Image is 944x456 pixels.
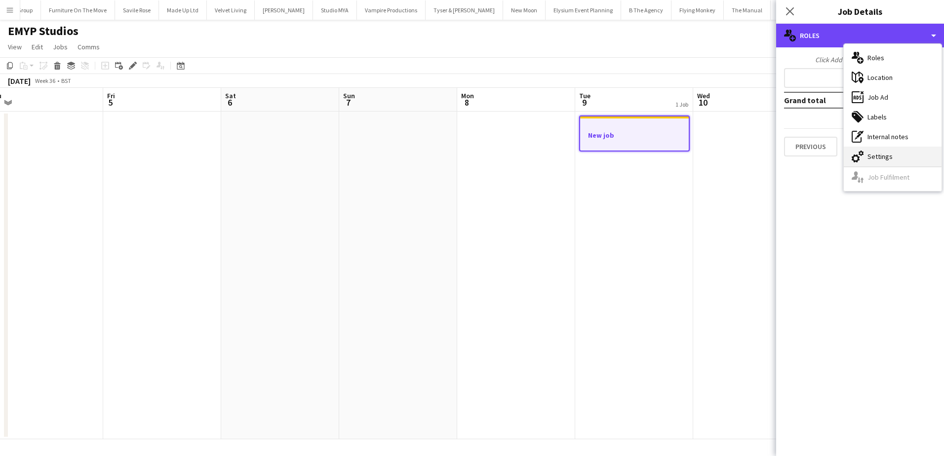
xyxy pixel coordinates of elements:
[33,77,57,84] span: Week 36
[784,55,936,64] div: Click Add Role to add new role
[357,0,426,20] button: Vampire Productions
[784,68,936,88] button: Add role
[61,77,71,84] div: BST
[844,107,942,127] div: Labels
[579,115,690,152] app-job-card: New job
[546,0,621,20] button: Elysium Event Planning
[724,0,771,20] button: The Manual
[621,0,671,20] button: B The Agency
[579,91,590,100] span: Tue
[8,42,22,51] span: View
[426,0,503,20] button: Tyser & [PERSON_NAME]
[578,97,590,108] span: 9
[115,0,159,20] button: Savile Rose
[74,40,104,53] a: Comms
[106,97,115,108] span: 5
[675,101,688,108] div: 1 Job
[32,42,43,51] span: Edit
[844,147,942,166] div: Settings
[696,97,710,108] span: 10
[771,0,819,20] button: Cebe Studios
[671,0,724,20] button: Flying Monkey
[776,5,944,18] h3: Job Details
[461,91,474,100] span: Mon
[776,24,944,47] div: Roles
[844,68,942,87] div: Location
[78,42,100,51] span: Comms
[503,0,546,20] button: New Moon
[225,91,236,100] span: Sat
[844,127,942,147] div: Internal notes
[107,91,115,100] span: Fri
[313,0,357,20] button: Studio MYA
[41,0,115,20] button: Furniture On The Move
[8,76,31,86] div: [DATE]
[4,40,26,53] a: View
[784,92,889,108] td: Grand total
[784,137,837,156] button: Previous
[224,97,236,108] span: 6
[49,40,72,53] a: Jobs
[580,131,689,140] h3: New job
[844,48,942,68] div: Roles
[460,97,474,108] span: 8
[159,0,207,20] button: Made Up Ltd
[255,0,313,20] button: [PERSON_NAME]
[207,0,255,20] button: Velvet Living
[8,24,79,38] h1: EMYP Studios
[343,91,355,100] span: Sun
[342,97,355,108] span: 7
[844,87,942,107] div: Job Ad
[697,91,710,100] span: Wed
[28,40,47,53] a: Edit
[53,42,68,51] span: Jobs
